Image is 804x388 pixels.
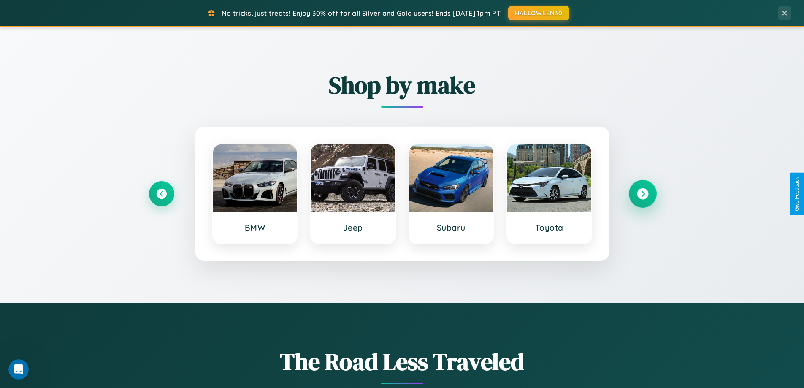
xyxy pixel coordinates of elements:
iframe: Intercom live chat [8,359,29,380]
button: HALLOWEEN30 [508,6,569,20]
h1: The Road Less Traveled [149,345,655,378]
h3: Jeep [319,222,387,233]
span: No tricks, just treats! Enjoy 30% off for all Silver and Gold users! Ends [DATE] 1pm PT. [222,9,502,17]
h2: Shop by make [149,69,655,101]
h3: Subaru [418,222,485,233]
h3: BMW [222,222,289,233]
h3: Toyota [516,222,583,233]
div: Give Feedback [794,177,800,211]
